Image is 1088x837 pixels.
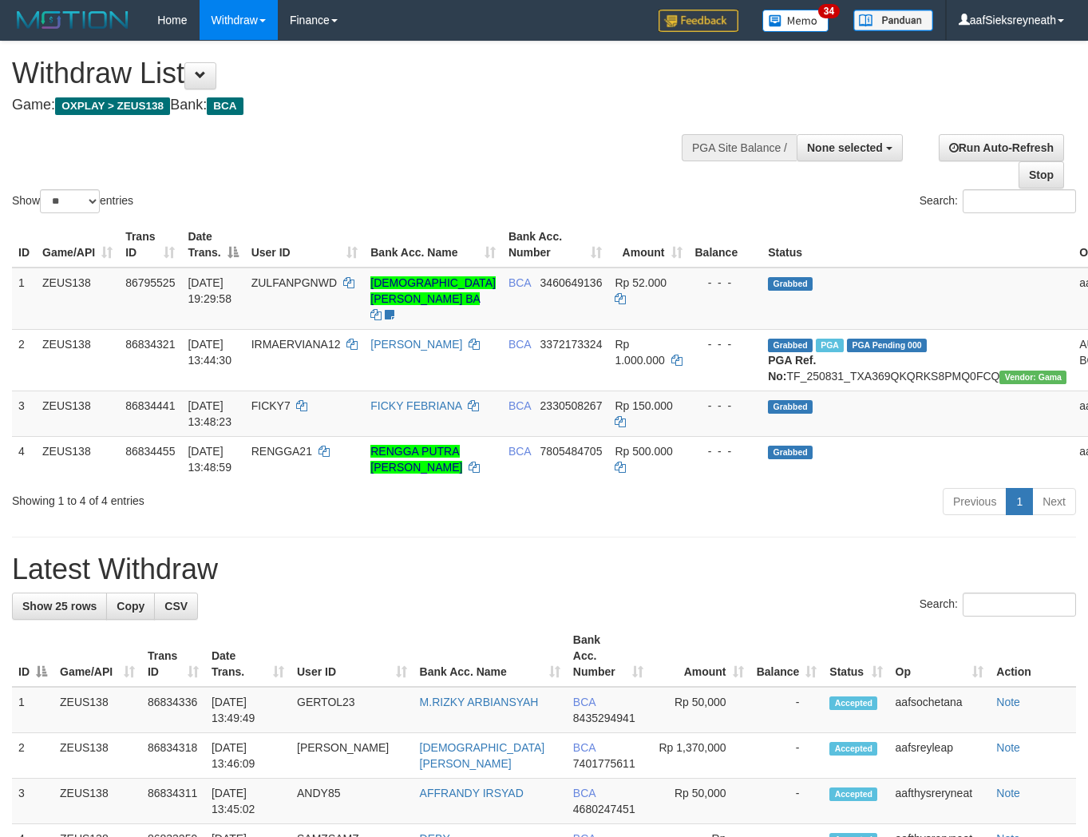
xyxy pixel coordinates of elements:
[573,803,635,815] span: Copy 4680247451 to clipboard
[53,687,141,733] td: ZEUS138
[502,222,609,268] th: Bank Acc. Number: activate to sort column ascending
[659,10,738,32] img: Feedback.jpg
[370,399,461,412] a: FICKY FEBRIANA
[573,741,595,754] span: BCA
[750,733,824,779] td: -
[125,445,175,458] span: 86834455
[990,625,1076,687] th: Action
[540,445,603,458] span: Copy 7805484705 to clipboard
[22,600,97,613] span: Show 25 rows
[12,391,36,436] td: 3
[750,779,824,824] td: -
[125,276,175,289] span: 86795525
[12,687,53,733] td: 1
[12,593,107,620] a: Show 25 rows
[420,787,524,799] a: AFFRANDY IRSYAD
[567,625,650,687] th: Bank Acc. Number: activate to sort column ascending
[370,445,462,474] a: RENGGA PUTRA [PERSON_NAME]
[999,371,1066,384] span: Vendor URL: https://trx31.1velocity.biz
[364,222,502,268] th: Bank Acc. Name: activate to sort column ascending
[920,189,1076,213] label: Search:
[291,687,413,733] td: GERTOL23
[889,625,991,687] th: Op: activate to sort column ascending
[141,779,205,824] td: 86834311
[141,687,205,733] td: 86834336
[141,625,205,687] th: Trans ID: activate to sort column ascending
[608,222,688,268] th: Amount: activate to sort column ascending
[650,779,750,824] td: Rp 50,000
[12,189,133,213] label: Show entries
[205,625,291,687] th: Date Trans.: activate to sort column ascending
[188,276,231,305] span: [DATE] 19:29:58
[36,222,119,268] th: Game/API: activate to sort column ascending
[12,329,36,391] td: 2
[154,593,198,620] a: CSV
[762,222,1073,268] th: Status
[573,696,595,708] span: BCA
[413,625,567,687] th: Bank Acc. Name: activate to sort column ascending
[573,712,635,724] span: Copy 8435294941 to clipboard
[251,338,341,351] span: IRMAERVIANA12
[370,338,462,351] a: [PERSON_NAME]
[205,733,291,779] td: [DATE] 13:46:09
[12,625,53,687] th: ID: activate to sort column descending
[996,696,1020,708] a: Note
[12,779,53,824] td: 3
[750,687,824,733] td: -
[768,339,813,352] span: Grabbed
[164,600,188,613] span: CSV
[963,593,1076,617] input: Search:
[650,687,750,733] td: Rp 50,000
[420,696,539,708] a: M.RIZKY ARBIANSYAH
[889,779,991,824] td: aafthysreryneat
[797,134,903,161] button: None selected
[188,445,231,474] span: [DATE] 13:48:59
[141,733,205,779] td: 86834318
[615,338,664,367] span: Rp 1.000.000
[650,733,750,779] td: Rp 1,370,000
[205,687,291,733] td: [DATE] 13:49:49
[823,625,888,687] th: Status: activate to sort column ascending
[573,787,595,799] span: BCA
[762,329,1073,391] td: TF_250831_TXA369QKQRKS8PMQ0FCQ
[695,398,756,414] div: - - -
[55,97,170,115] span: OXPLAY > ZEUS138
[508,445,531,458] span: BCA
[540,399,603,412] span: Copy 2330508267 to clipboard
[251,276,337,289] span: ZULFANPGNWD
[251,399,291,412] span: FICKY7
[615,276,667,289] span: Rp 52.000
[768,354,816,383] b: PGA Ref. No:
[889,733,991,779] td: aafsreyleap
[125,338,175,351] span: 86834321
[650,625,750,687] th: Amount: activate to sort column ascending
[996,741,1020,754] a: Note
[205,779,291,824] td: [DATE] 13:45:02
[816,339,844,352] span: Marked by aafsreyleap
[12,486,441,509] div: Showing 1 to 4 of 4 entries
[695,275,756,291] div: - - -
[53,625,141,687] th: Game/API: activate to sort column ascending
[1019,161,1064,188] a: Stop
[963,189,1076,213] input: Search:
[420,741,545,770] a: [DEMOGRAPHIC_DATA][PERSON_NAME]
[291,625,413,687] th: User ID: activate to sort column ascending
[12,97,710,113] h4: Game: Bank:
[207,97,243,115] span: BCA
[695,443,756,459] div: - - -
[106,593,155,620] a: Copy
[768,277,813,291] span: Grabbed
[996,787,1020,799] a: Note
[689,222,762,268] th: Balance
[847,339,927,352] span: PGA Pending
[750,625,824,687] th: Balance: activate to sort column ascending
[117,600,144,613] span: Copy
[53,733,141,779] td: ZEUS138
[508,338,531,351] span: BCA
[762,10,829,32] img: Button%20Memo.svg
[251,445,312,458] span: RENGGA21
[615,399,672,412] span: Rp 150.000
[939,134,1064,161] a: Run Auto-Refresh
[920,593,1076,617] label: Search:
[245,222,365,268] th: User ID: activate to sort column ascending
